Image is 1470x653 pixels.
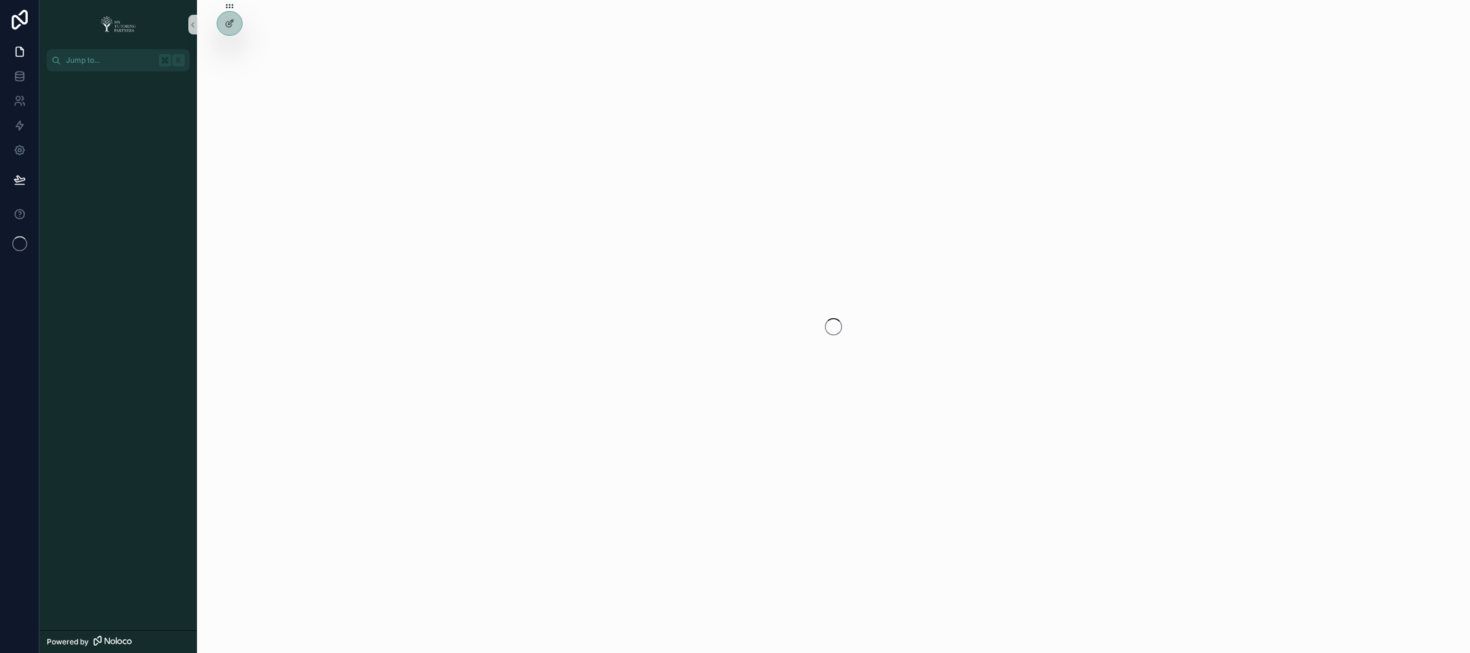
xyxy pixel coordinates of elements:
[39,71,197,630] div: scrollable content
[174,55,183,65] span: K
[97,15,140,34] img: App logo
[47,637,89,647] span: Powered by
[66,55,154,65] span: Jump to...
[47,49,190,71] button: Jump to...K
[39,630,197,653] a: Powered by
